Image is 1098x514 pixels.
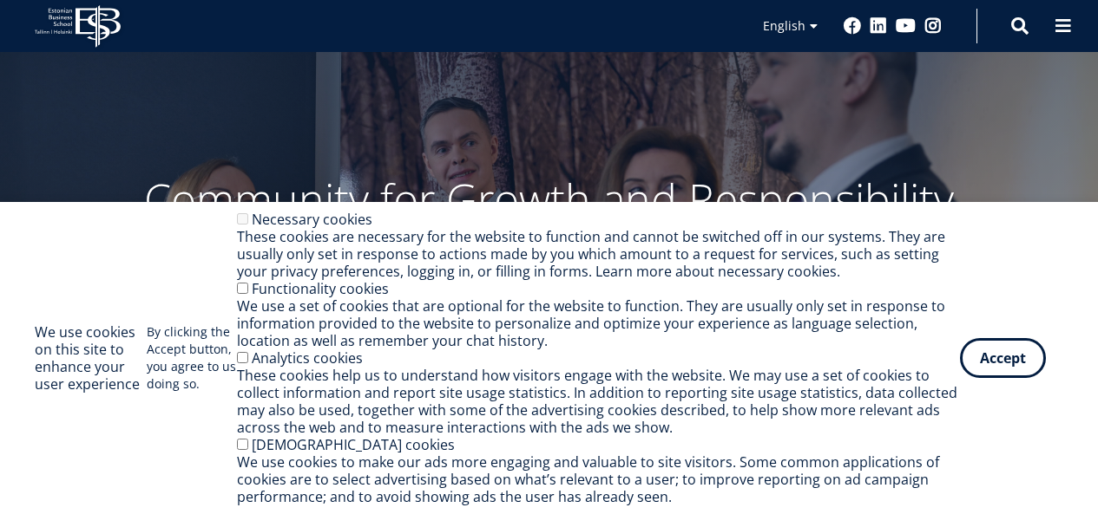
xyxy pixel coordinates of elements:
[960,338,1046,378] button: Accept
[844,17,861,35] a: Facebook
[252,435,455,454] label: [DEMOGRAPHIC_DATA] cookies
[89,173,1009,225] p: Community for Growth and Responsibility
[237,453,960,505] div: We use cookies to make our ads more engaging and valuable to site visitors. Some common applicati...
[147,323,237,393] p: By clicking the Accept button, you agree to us doing so.
[35,323,147,393] h2: We use cookies on this site to enhance your user experience
[924,17,942,35] a: Instagram
[252,348,363,368] label: Analytics cookies
[237,367,960,436] div: These cookies help us to understand how visitors engage with the website. We may use a set of coo...
[870,17,887,35] a: Linkedin
[252,279,389,298] label: Functionality cookies
[237,297,960,349] div: We use a set of cookies that are optional for the website to function. They are usually only set ...
[237,228,960,280] div: These cookies are necessary for the website to function and cannot be switched off in our systems...
[252,210,372,229] label: Necessary cookies
[896,17,916,35] a: Youtube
